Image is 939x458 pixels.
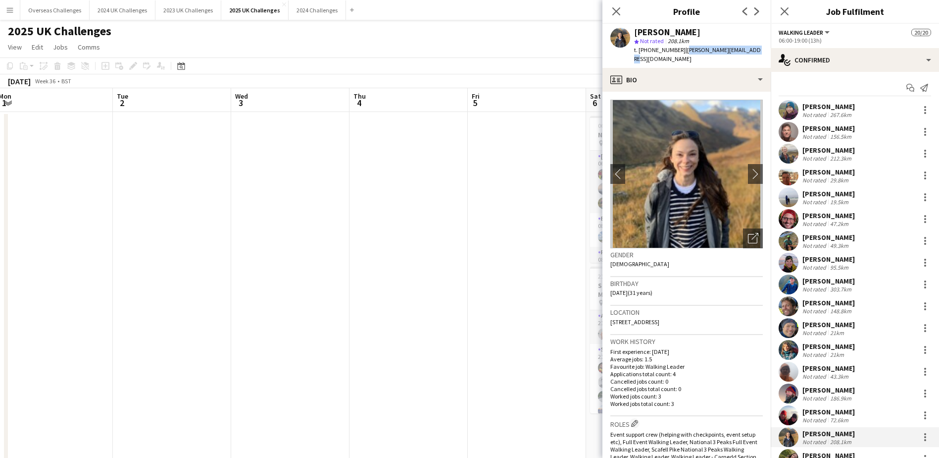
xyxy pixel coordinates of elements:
[802,364,855,373] div: [PERSON_NAME]
[610,393,763,400] p: Worked jobs count: 3
[33,77,57,85] span: Week 36
[802,429,855,438] div: [PERSON_NAME]
[610,348,763,355] p: First experience: [DATE]
[802,407,855,416] div: [PERSON_NAME]
[802,133,828,140] div: Not rated
[74,41,104,54] a: Comms
[802,168,855,176] div: [PERSON_NAME]
[828,286,853,293] div: 303.7km
[828,351,846,358] div: 21km
[802,286,828,293] div: Not rated
[117,92,128,101] span: Tue
[802,395,828,402] div: Not rated
[235,92,248,101] span: Wed
[8,24,111,39] h1: 2025 UK Challenges
[470,97,480,109] span: 5
[634,46,686,54] span: t. [PHONE_NUMBER]
[590,281,701,299] h3: Snowdon at Night for Macmillan
[802,146,855,155] div: [PERSON_NAME]
[802,342,855,351] div: [PERSON_NAME]
[828,329,846,337] div: 21km
[802,176,828,184] div: Not rated
[590,92,601,101] span: Sat
[590,116,701,263] app-job-card: 06:00-00:00 (18h) (Sun)9/9National 3 Peaks [PERSON_NAME], Scafell Pike and Snowdon4 Roles[PERSON_...
[78,43,100,52] span: Comms
[779,29,823,36] span: Walking Leader
[472,92,480,101] span: Fri
[610,378,763,385] p: Cancelled jobs count: 0
[828,220,850,228] div: 47.2km
[802,438,828,446] div: Not rated
[598,122,656,129] span: 06:00-00:00 (18h) (Sun)
[666,37,691,45] span: 208.1km
[602,5,771,18] h3: Profile
[352,97,366,109] span: 4
[802,298,855,307] div: [PERSON_NAME]
[802,211,855,220] div: [PERSON_NAME]
[802,233,855,242] div: [PERSON_NAME]
[911,29,931,36] span: 20/20
[90,0,155,20] button: 2024 UK Challenges
[353,92,366,101] span: Thu
[610,363,763,370] p: Favourite job: Walking Leader
[221,0,289,20] button: 2025 UK Challenges
[802,124,855,133] div: [PERSON_NAME]
[802,102,855,111] div: [PERSON_NAME]
[640,37,664,45] span: Not rated
[610,355,763,363] p: Average jobs: 1.5
[828,198,850,206] div: 19.5km
[802,277,855,286] div: [PERSON_NAME]
[802,189,855,198] div: [PERSON_NAME]
[802,111,828,118] div: Not rated
[802,198,828,206] div: Not rated
[8,43,22,52] span: View
[4,41,26,54] a: View
[610,308,763,317] h3: Location
[598,273,656,280] span: 21:00-09:00 (12h) (Sun)
[634,28,700,37] div: [PERSON_NAME]
[289,0,346,20] button: 2024 Challenges
[771,5,939,18] h3: Job Fulfilment
[610,318,659,326] span: [STREET_ADDRESS]
[590,267,701,413] app-job-card: 21:00-09:00 (12h) (Sun)25/25Snowdon at Night for Macmillan [GEOGRAPHIC_DATA]3 RolesAdvanced Event...
[590,130,701,139] h3: National 3 Peaks
[828,133,853,140] div: 156.5km
[802,255,855,264] div: [PERSON_NAME]
[802,329,828,337] div: Not rated
[590,151,701,213] app-card-role: [PERSON_NAME] National 3 Peaks Walking Leader3/306:00-12:00 (6h)[PERSON_NAME][PERSON_NAME][PERSON...
[602,68,771,92] div: Bio
[610,400,763,407] p: Worked jobs total count: 3
[53,43,68,52] span: Jobs
[743,229,763,248] div: Open photos pop-in
[828,307,853,315] div: 148.8km
[802,220,828,228] div: Not rated
[610,385,763,393] p: Cancelled jobs total count: 0
[610,279,763,288] h3: Birthday
[779,37,931,44] div: 06:00-19:00 (13h)
[802,386,855,395] div: [PERSON_NAME]
[610,337,763,346] h3: Work history
[20,0,90,20] button: Overseas Challenges
[828,438,853,446] div: 208.1km
[8,76,31,86] div: [DATE]
[115,97,128,109] span: 2
[234,97,248,109] span: 3
[802,307,828,315] div: Not rated
[590,213,701,247] app-card-role: Event Manager1/108:00-16:00 (8h)[PERSON_NAME]
[590,310,701,344] app-card-role: Advanced Event Manager1/121:00-09:00 (12h)[PERSON_NAME]
[828,176,850,184] div: 29.8km
[32,43,43,52] span: Edit
[802,242,828,249] div: Not rated
[802,155,828,162] div: Not rated
[802,320,855,329] div: [PERSON_NAME]
[49,41,72,54] a: Jobs
[590,247,701,298] app-card-role: Full Event Walking Leader2/208:00-16:00 (8h)
[28,41,47,54] a: Edit
[828,373,850,380] div: 43.3km
[155,0,221,20] button: 2023 UK Challenges
[610,250,763,259] h3: Gender
[610,289,652,296] span: [DATE] (31 years)
[828,242,850,249] div: 49.3km
[610,100,763,248] img: Crew avatar or photo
